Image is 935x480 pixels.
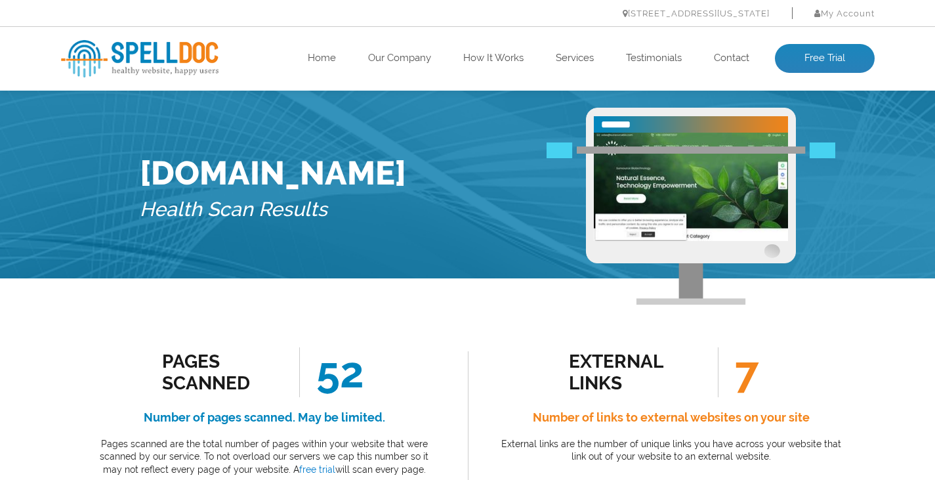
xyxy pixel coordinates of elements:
[547,144,835,160] img: Free Webiste Analysis
[497,438,845,464] p: External links are the number of unique links you have across your website that link out of your ...
[569,351,688,394] div: external links
[594,133,788,241] img: Free Website Analysis
[299,347,364,397] span: 52
[162,351,281,394] div: Pages Scanned
[140,192,406,227] h5: Health Scan Results
[91,438,438,477] p: Pages scanned are the total number of pages within your website that were scanned by our service....
[718,347,758,397] span: 7
[586,108,796,305] img: Free Webiste Analysis
[299,464,335,475] a: free trial
[140,154,406,192] h1: [DOMAIN_NAME]
[91,407,438,428] h4: Number of pages scanned. May be limited.
[497,407,845,428] h4: Number of links to external websites on your site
